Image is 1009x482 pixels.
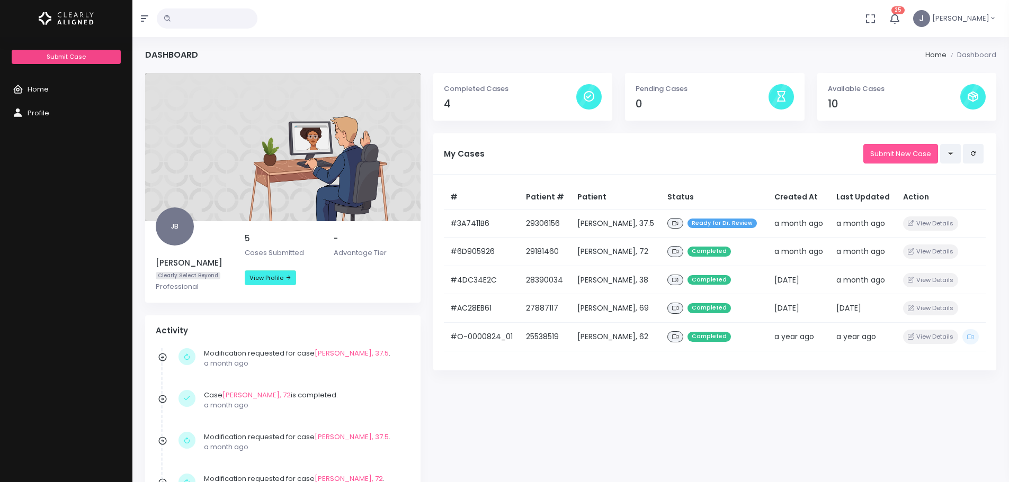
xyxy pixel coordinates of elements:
[334,248,410,258] p: Advantage Tier
[156,258,232,268] h5: [PERSON_NAME]
[245,248,321,258] p: Cases Submitted
[204,358,405,369] p: a month ago
[571,209,661,238] td: [PERSON_NAME], 37.5
[520,322,571,351] td: 25538519
[830,185,897,210] th: Last Updated
[520,266,571,294] td: 28390034
[204,400,405,411] p: a month ago
[245,234,321,243] h5: 5
[245,270,296,285] a: View Profile
[830,238,897,266] td: a month ago
[925,50,947,60] li: Home
[444,84,576,94] p: Completed Cases
[830,209,897,238] td: a month ago
[636,98,768,110] h4: 0
[932,13,989,24] span: [PERSON_NAME]
[903,301,958,315] button: View Details
[520,294,571,323] td: 27887117
[687,219,757,229] span: Ready for Dr. Review
[204,390,405,411] div: Case is completed.
[830,294,897,323] td: [DATE]
[12,50,120,64] a: Submit Case
[768,238,830,266] td: a month ago
[28,84,49,94] span: Home
[768,185,830,210] th: Created At
[222,390,291,400] a: [PERSON_NAME], 72
[156,281,232,292] p: Professional
[28,108,49,118] span: Profile
[315,348,389,358] a: [PERSON_NAME], 37.5
[444,294,520,323] td: #AC28EB61
[891,6,905,14] span: 25
[204,442,405,452] p: a month ago
[571,322,661,351] td: [PERSON_NAME], 62
[520,238,571,266] td: 29181460
[913,10,930,27] span: J
[444,185,520,210] th: #
[571,266,661,294] td: [PERSON_NAME], 38
[444,322,520,351] td: #O-0000824_01
[687,332,731,342] span: Completed
[687,247,731,257] span: Completed
[444,209,520,238] td: #3A7411B6
[903,216,958,231] button: View Details
[520,185,571,210] th: Patient #
[444,98,576,110] h4: 4
[830,266,897,294] td: a month ago
[204,432,405,452] div: Modification requested for case .
[444,266,520,294] td: #4DC34E2C
[145,50,198,60] h4: Dashboard
[903,330,958,344] button: View Details
[156,207,194,245] span: JB
[828,84,960,94] p: Available Cases
[687,275,731,285] span: Completed
[768,266,830,294] td: [DATE]
[444,149,863,159] h5: My Cases
[768,322,830,351] td: a year ago
[39,7,94,30] img: Logo Horizontal
[661,185,768,210] th: Status
[903,244,958,259] button: View Details
[520,209,571,238] td: 29306156
[156,326,410,335] h4: Activity
[830,322,897,351] td: a year ago
[571,238,661,266] td: [PERSON_NAME], 72
[863,144,938,163] a: Submit New Case
[315,432,389,442] a: [PERSON_NAME], 37.5
[156,272,220,280] span: Clearly Select Beyond
[571,185,661,210] th: Patient
[947,50,996,60] li: Dashboard
[47,52,86,61] span: Submit Case
[903,273,958,287] button: View Details
[571,294,661,323] td: [PERSON_NAME], 69
[334,234,410,243] h5: -
[768,209,830,238] td: a month ago
[768,294,830,323] td: [DATE]
[204,348,405,369] div: Modification requested for case .
[897,185,986,210] th: Action
[636,84,768,94] p: Pending Cases
[687,303,731,313] span: Completed
[444,238,520,266] td: #6D905926
[828,98,960,110] h4: 10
